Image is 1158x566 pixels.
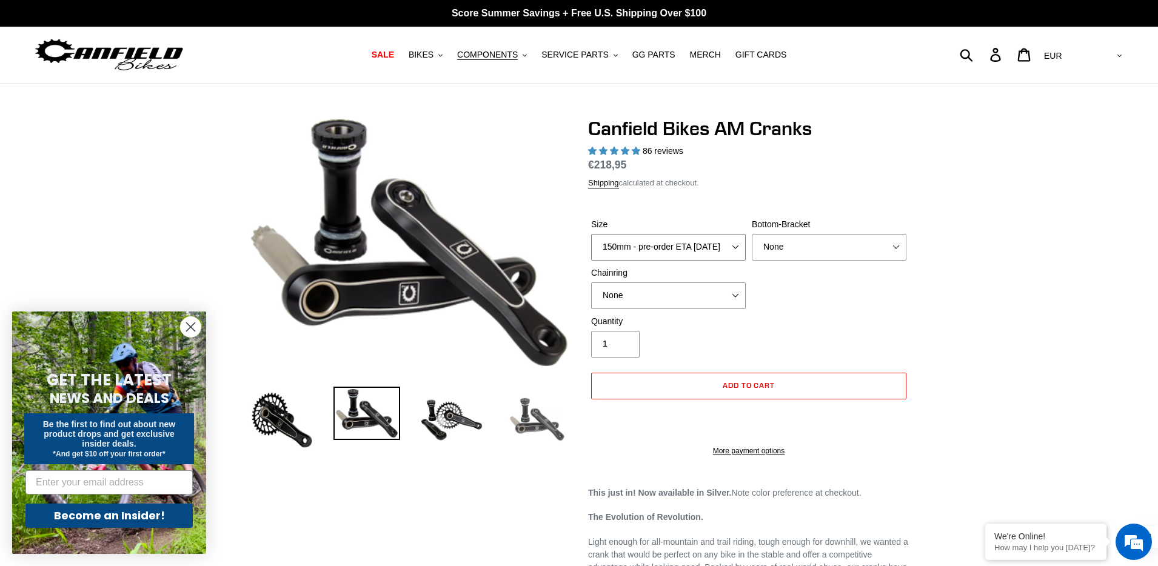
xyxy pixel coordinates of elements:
[588,178,619,188] a: Shipping
[588,177,909,189] div: calculated at checkout.
[966,41,997,68] input: Search
[588,487,909,499] p: Note color preference at checkout.
[451,47,533,63] button: COMPONENTS
[25,470,193,494] input: Enter your email address
[735,50,787,60] span: GIFT CARDS
[50,388,169,408] span: NEWS AND DEALS
[729,47,793,63] a: GIFT CARDS
[249,387,315,453] img: Load image into Gallery viewer, Canfield Bikes AM Cranks
[588,159,626,171] span: €218,95
[199,6,228,35] div: Minimize live chat window
[33,36,185,74] img: Canfield Bikes
[409,50,433,60] span: BIKES
[994,531,1097,541] div: We're Online!
[70,153,167,275] span: We're online!
[591,373,906,399] button: Add to cart
[457,50,518,60] span: COMPONENTS
[588,146,643,156] span: 4.97 stars
[53,450,165,458] span: *And get $10 off your first order*
[13,67,32,85] div: Navigation go back
[47,369,172,391] span: GET THE LATEST
[588,117,909,140] h1: Canfield Bikes AM Cranks
[591,405,906,432] iframe: PayPal-paypal
[723,381,775,390] span: Add to cart
[25,504,193,528] button: Become an Insider!
[81,68,222,84] div: Chat with us now
[591,218,746,231] label: Size
[372,50,394,60] span: SALE
[632,50,675,60] span: GG PARTS
[626,47,681,63] a: GG PARTS
[251,119,567,366] img: Canfield Cranks
[43,419,176,448] span: Be the first to find out about new product drops and get exclusive insider deals.
[403,47,449,63] button: BIKES
[752,218,906,231] label: Bottom-Bracket
[591,315,746,328] label: Quantity
[418,387,485,453] img: Load image into Gallery viewer, Canfield Bikes AM Cranks
[684,47,727,63] a: MERCH
[366,47,400,63] a: SALE
[541,50,608,60] span: SERVICE PARTS
[588,488,732,498] strong: This just in! Now available in Silver.
[643,146,683,156] span: 86 reviews
[591,445,906,456] a: More payment options
[503,387,570,453] img: Load image into Gallery viewer, CANFIELD-AM_DH-CRANKS
[180,316,201,338] button: Close dialog
[6,331,231,373] textarea: Type your message and hit 'Enter'
[535,47,623,63] button: SERVICE PARTS
[591,267,746,279] label: Chainring
[588,512,703,522] strong: The Evolution of Revolution.
[39,61,69,91] img: d_696896380_company_1647369064580_696896380
[333,387,400,440] img: Load image into Gallery viewer, Canfield Cranks
[690,50,721,60] span: MERCH
[994,543,1097,552] p: How may I help you today?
